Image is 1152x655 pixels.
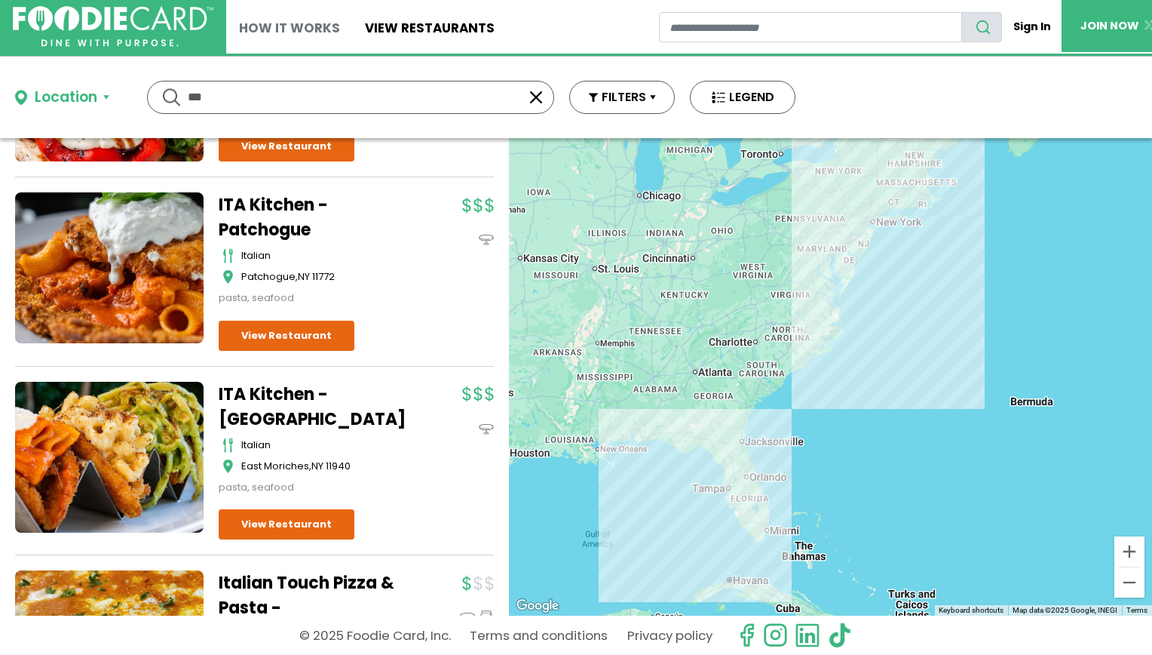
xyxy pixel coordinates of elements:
[312,269,335,284] span: 11772
[479,232,494,248] img: dinein_icon.svg
[1114,537,1144,567] button: Zoom in
[219,509,354,540] a: View Restaurant
[513,596,562,616] a: Open this area in Google Maps (opens a new window)
[241,459,309,473] span: East Moriches
[15,87,109,109] button: Location
[513,596,562,616] img: Google
[241,269,407,284] div: ,
[241,248,407,263] div: italian
[222,459,234,474] img: map_icon.svg
[1002,12,1062,42] a: Sign In
[939,605,1003,616] button: Keyboard shortcuts
[298,269,310,284] span: NY
[460,610,475,626] img: dinein_icon.svg
[827,623,853,648] img: tiktok.svg
[479,610,494,626] img: pickup_icon.svg
[734,623,760,648] svg: check us out on facebook
[1114,567,1144,598] button: Zoom out
[222,269,234,284] img: map_icon.svg
[479,422,494,437] img: dinein_icon.svg
[219,382,407,432] a: ITA Kitchen - [GEOGRAPHIC_DATA]
[219,192,407,242] a: ITA Kitchen - Patchogue
[13,6,213,47] img: FoodieCard; Eat, Drink, Save, Donate
[222,248,234,263] img: cutlery_icon.svg
[219,131,354,161] a: View Restaurant
[219,480,407,495] div: pasta, seafood
[1126,606,1147,614] a: Terms
[961,12,1002,42] button: search
[35,87,97,109] div: Location
[241,438,407,453] div: italian
[326,459,351,473] span: 11940
[627,623,712,649] a: Privacy policy
[241,459,407,474] div: ,
[219,291,407,306] div: pasta, seafood
[470,623,608,649] a: Terms and conditions
[569,81,675,114] button: FILTERS
[690,81,795,114] button: LEGEND
[311,459,323,473] span: NY
[795,623,820,648] img: linkedin.svg
[299,623,451,649] p: © 2025 Foodie Card, Inc.
[1013,606,1117,614] span: Map data ©2025 Google, INEGI
[222,438,234,453] img: cutlery_icon.svg
[241,269,296,284] span: Patchogue
[219,321,354,351] a: View Restaurant
[659,12,962,42] input: restaurant search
